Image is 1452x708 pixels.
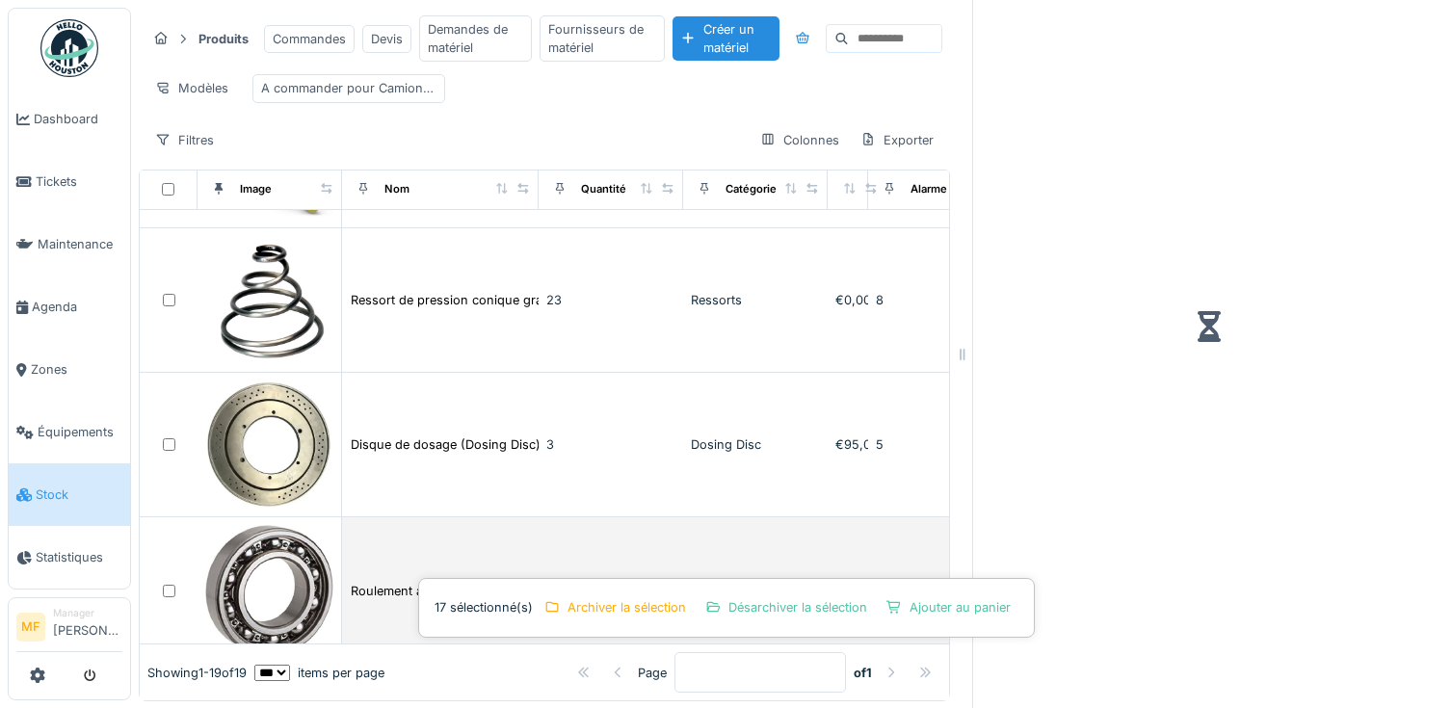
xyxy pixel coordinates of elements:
[9,338,130,401] a: Zones
[9,150,130,213] a: Tickets
[32,298,122,316] span: Agenda
[36,172,122,191] span: Tickets
[9,463,130,526] a: Stock
[9,401,130,463] a: Équipements
[537,594,694,620] div: Archiver la sélection
[638,664,667,682] div: Page
[53,606,122,647] li: [PERSON_NAME]
[879,594,1018,620] div: Ajouter au panier
[691,291,820,309] div: Ressorts
[362,25,411,53] div: Devis
[546,291,675,309] div: 23
[9,275,130,338] a: Agenda
[852,126,942,154] div: Exporter
[698,594,875,620] div: Désarchiver la sélection
[876,435,1005,454] div: 5
[691,435,820,454] div: Dosing Disc
[351,435,634,454] div: Disque de dosage (Dosing Disc) modèle DD-150
[876,291,1005,309] div: 8
[53,606,122,620] div: Manager
[40,19,98,77] img: Badge_color-CXgf-gQk.svg
[191,30,256,48] strong: Produits
[264,25,355,53] div: Commandes
[205,525,333,657] img: Roulement à billes radial 6204-ZZ
[835,291,860,309] div: €0,00
[16,613,45,642] li: MF
[38,235,122,253] span: Maintenance
[9,526,130,589] a: Statistiques
[384,181,409,197] div: Nom
[240,181,272,197] div: Image
[752,126,848,154] div: Colonnes
[540,15,664,62] div: Fournisseurs de matériel
[726,181,777,197] div: Catégorie
[581,181,626,197] div: Quantité
[911,181,1007,197] div: Alarme niveau bas
[9,88,130,150] a: Dashboard
[835,435,860,454] div: €95,00
[36,548,122,566] span: Statistiques
[205,380,333,509] img: Disque de dosage (Dosing Disc) modèle DD-150
[9,213,130,275] a: Maintenance
[205,236,333,364] img: Ressort de pression conique grand bac dia 11.4
[351,582,548,600] div: Roulement à billes radial 6204-ZZ
[854,664,872,682] strong: of 1
[38,423,122,441] span: Équipements
[351,291,629,309] div: Ressort de pression conique grand bac dia 11.4
[418,578,1035,637] div: 17 sélectionné(s)
[261,79,436,97] div: A commander pour Camionette 12
[146,74,237,102] div: Modèles
[147,664,247,682] div: Showing 1 - 19 of 19
[673,16,779,61] div: Créer un matériel
[254,664,384,682] div: items per page
[16,606,122,652] a: MF Manager[PERSON_NAME]
[419,15,532,62] div: Demandes de matériel
[31,360,122,379] span: Zones
[546,435,675,454] div: 3
[146,126,223,154] div: Filtres
[36,485,122,504] span: Stock
[34,110,122,128] span: Dashboard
